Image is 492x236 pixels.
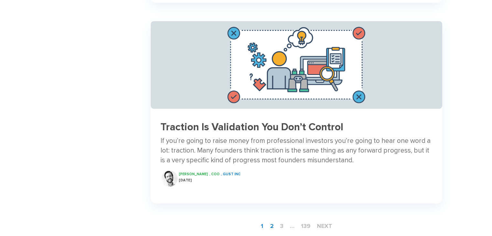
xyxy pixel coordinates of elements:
[314,220,334,232] a: next
[258,220,266,232] span: 1
[287,220,297,232] span: …
[179,172,208,176] span: [PERSON_NAME]
[160,136,432,166] div: If you’re going to raise money from professional investors you’re going to hear one word a lot: t...
[277,220,286,232] a: 3
[267,220,276,232] a: 2
[151,21,442,193] a: Test Your Business Model Against These 10 Elements Traction Is Validation You Don’t Control If yo...
[298,220,313,232] a: 139
[221,172,241,176] span: , Gust INC
[161,170,178,187] img: Ryan Nash
[160,122,432,133] h3: Traction Is Validation You Don’t Control
[209,172,220,176] span: , COO
[179,178,192,182] span: [DATE]
[151,21,442,108] img: Test Your Business Model Against These 10 Elements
